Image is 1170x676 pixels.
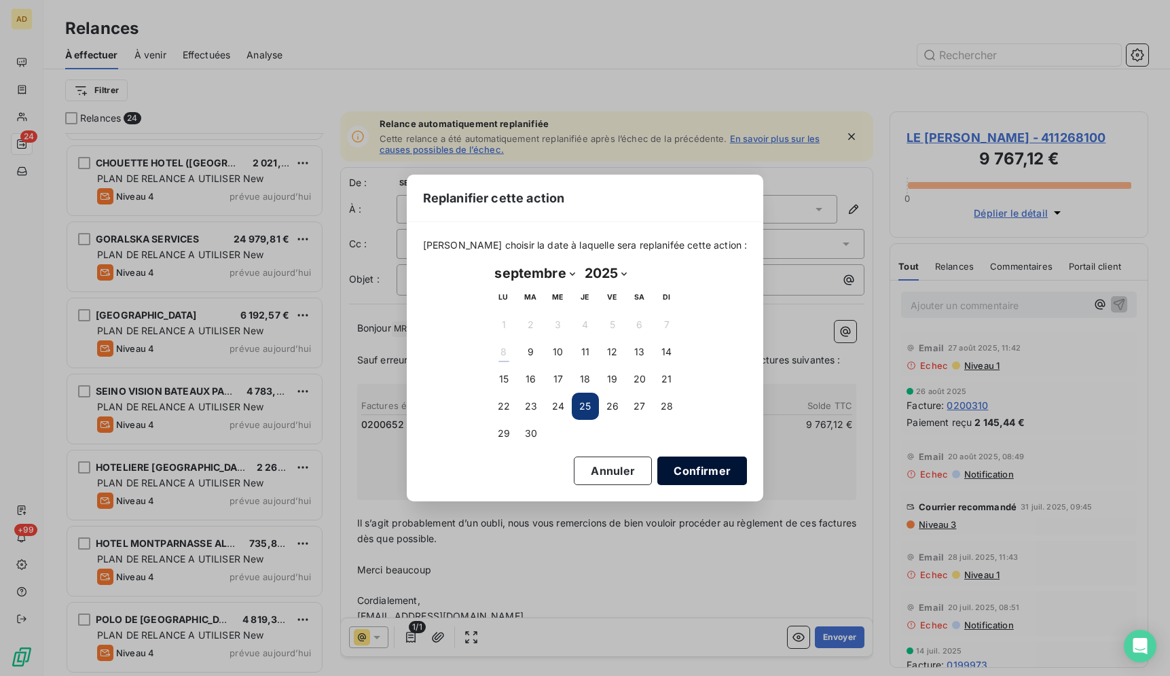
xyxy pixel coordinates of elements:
[1124,630,1156,662] div: Open Intercom Messenger
[517,393,545,420] button: 23
[572,338,599,366] button: 11
[599,338,626,366] button: 12
[490,420,517,447] button: 29
[517,311,545,338] button: 2
[599,393,626,420] button: 26
[545,338,572,366] button: 10
[626,338,653,366] button: 13
[545,311,572,338] button: 3
[599,311,626,338] button: 5
[657,457,747,485] button: Confirmer
[517,366,545,393] button: 16
[490,393,517,420] button: 22
[572,284,599,311] th: jeudi
[490,311,517,338] button: 1
[599,284,626,311] th: vendredi
[626,366,653,393] button: 20
[653,338,680,366] button: 14
[626,311,653,338] button: 6
[545,366,572,393] button: 17
[517,338,545,366] button: 9
[423,238,748,252] span: [PERSON_NAME] choisir la date à laquelle sera replanifée cette action :
[490,366,517,393] button: 15
[545,284,572,311] th: mercredi
[490,338,517,366] button: 8
[517,284,545,311] th: mardi
[423,189,565,207] span: Replanifier cette action
[572,366,599,393] button: 18
[574,457,652,485] button: Annuler
[626,393,653,420] button: 27
[626,284,653,311] th: samedi
[545,393,572,420] button: 24
[653,366,680,393] button: 21
[490,284,517,311] th: lundi
[653,393,680,420] button: 28
[572,393,599,420] button: 25
[572,311,599,338] button: 4
[599,366,626,393] button: 19
[653,311,680,338] button: 7
[653,284,680,311] th: dimanche
[517,420,545,447] button: 30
